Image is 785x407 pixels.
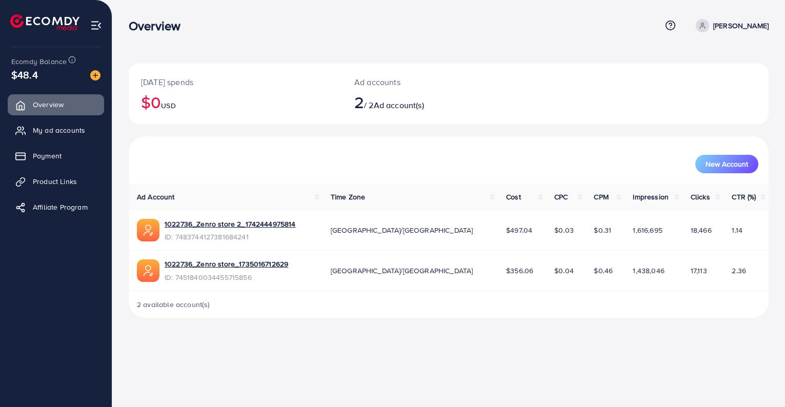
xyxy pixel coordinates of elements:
[33,202,88,212] span: Affiliate Program
[11,67,38,82] span: $48.4
[594,266,613,276] span: $0.46
[713,19,769,32] p: [PERSON_NAME]
[11,56,67,67] span: Ecomdy Balance
[137,192,175,202] span: Ad Account
[506,192,521,202] span: Cost
[506,225,532,235] span: $497.04
[165,232,296,242] span: ID: 7483744127381684241
[633,192,669,202] span: Impression
[90,19,102,31] img: menu
[8,197,104,217] a: Affiliate Program
[161,100,175,111] span: USD
[354,92,490,112] h2: / 2
[633,225,662,235] span: 1,616,695
[8,94,104,115] a: Overview
[354,90,364,114] span: 2
[732,192,756,202] span: CTR (%)
[137,299,210,310] span: 2 available account(s)
[8,146,104,166] a: Payment
[165,272,288,282] span: ID: 7451840034455715856
[331,225,473,235] span: [GEOGRAPHIC_DATA]/[GEOGRAPHIC_DATA]
[691,192,710,202] span: Clicks
[706,160,748,168] span: New Account
[554,225,574,235] span: $0.03
[137,219,159,241] img: ic-ads-acc.e4c84228.svg
[695,155,758,173] button: New Account
[741,361,777,399] iframe: Chat
[554,266,574,276] span: $0.04
[692,19,769,32] a: [PERSON_NAME]
[33,125,85,135] span: My ad accounts
[90,70,100,80] img: image
[165,259,288,269] a: 1022736_Zenro store_1735016712629
[691,266,707,276] span: 17,113
[732,266,746,276] span: 2.36
[33,99,64,110] span: Overview
[33,151,62,161] span: Payment
[129,18,189,33] h3: Overview
[141,76,330,88] p: [DATE] spends
[331,266,473,276] span: [GEOGRAPHIC_DATA]/[GEOGRAPHIC_DATA]
[554,192,568,202] span: CPC
[10,14,79,30] img: logo
[165,219,296,229] a: 1022736_Zenro store 2_1742444975814
[141,92,330,112] h2: $0
[594,192,608,202] span: CPM
[506,266,533,276] span: $356.06
[8,120,104,140] a: My ad accounts
[33,176,77,187] span: Product Links
[374,99,424,111] span: Ad account(s)
[633,266,664,276] span: 1,438,046
[354,76,490,88] p: Ad accounts
[691,225,712,235] span: 18,466
[8,171,104,192] a: Product Links
[137,259,159,282] img: ic-ads-acc.e4c84228.svg
[594,225,611,235] span: $0.31
[732,225,742,235] span: 1.14
[331,192,365,202] span: Time Zone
